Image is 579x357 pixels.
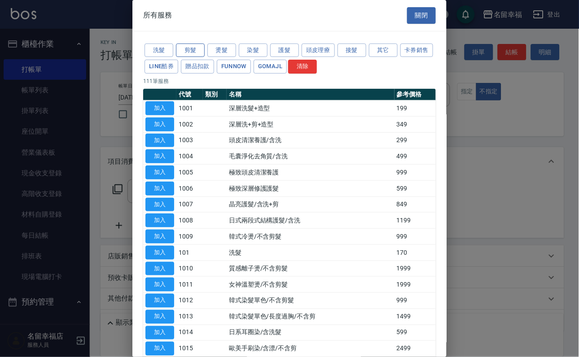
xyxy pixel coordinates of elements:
td: 349 [395,116,436,132]
p: 111 筆服務 [143,77,436,85]
td: 1002 [176,116,203,132]
button: 加入 [145,149,174,163]
td: 101 [176,244,203,261]
td: 599 [395,325,436,341]
td: 499 [395,148,436,165]
td: 洗髮 [227,244,395,261]
button: 其它 [369,44,398,57]
td: 999 [395,229,436,245]
button: 加入 [145,182,174,196]
button: 加入 [145,246,174,260]
td: 1499 [395,309,436,325]
button: LINE酷券 [145,60,178,74]
td: 1013 [176,309,203,325]
button: 加入 [145,118,174,131]
button: 護髮 [270,44,299,57]
button: 清除 [288,60,317,74]
button: 加入 [145,310,174,324]
td: 極致頭皮清潔養護 [227,165,395,181]
button: 燙髮 [207,44,236,57]
td: 599 [395,180,436,196]
span: 所有服務 [143,11,172,20]
button: 剪髮 [176,44,205,57]
button: 加入 [145,326,174,340]
td: 1001 [176,100,203,117]
td: 頭皮清潔養護/含洗 [227,132,395,148]
td: 1999 [395,277,436,293]
button: 加入 [145,278,174,292]
td: 1011 [176,277,203,293]
td: 1008 [176,213,203,229]
td: 1009 [176,229,203,245]
button: 洗髮 [145,44,173,57]
td: 1012 [176,293,203,309]
button: 卡券銷售 [400,44,434,57]
button: FUNNOW [217,60,251,74]
td: 1005 [176,165,203,181]
button: 加入 [145,294,174,308]
button: 頭皮理療 [302,44,335,57]
td: 1199 [395,213,436,229]
td: 299 [395,132,436,148]
button: 加入 [145,230,174,244]
td: 1004 [176,148,203,165]
td: 韓式染髮單色/長度過胸/不含剪 [227,309,395,325]
td: 1999 [395,261,436,277]
td: 999 [395,165,436,181]
td: 深層洗髮+造型 [227,100,395,117]
button: 加入 [145,213,174,227]
th: 類別 [203,89,227,100]
button: 染髮 [239,44,268,57]
button: 關閉 [407,7,436,24]
button: 贈品扣款 [181,60,214,74]
td: 1015 [176,341,203,357]
button: 加入 [145,342,174,356]
button: GOMAJL [254,60,287,74]
th: 名稱 [227,89,395,100]
td: 韓式染髮單色/不含剪髮 [227,293,395,309]
td: 晶亮護髮/含洗+剪 [227,196,395,213]
td: 1010 [176,261,203,277]
td: 199 [395,100,436,117]
td: 女神溫塑燙/不含剪髮 [227,277,395,293]
button: 加入 [145,262,174,276]
td: 深層洗+剪+造型 [227,116,395,132]
button: 加入 [145,165,174,179]
button: 加入 [145,198,174,212]
td: 170 [395,244,436,261]
td: 質感離子燙/不含剪髮 [227,261,395,277]
button: 加入 [145,101,174,115]
td: 1007 [176,196,203,213]
th: 參考價格 [395,89,436,100]
td: 日系耳圈染/含洗髮 [227,325,395,341]
td: 韓式冷燙/不含剪髮 [227,229,395,245]
td: 毛囊淨化去角質/含洗 [227,148,395,165]
td: 1006 [176,180,203,196]
th: 代號 [176,89,203,100]
button: 加入 [145,134,174,148]
td: 1003 [176,132,203,148]
td: 2499 [395,341,436,357]
td: 歐美手刷染/含漂/不含剪 [227,341,395,357]
td: 1014 [176,325,203,341]
button: 接髮 [338,44,366,57]
td: 849 [395,196,436,213]
td: 999 [395,293,436,309]
td: 日式兩段式結構護髮/含洗 [227,213,395,229]
td: 極致深層修護護髮 [227,180,395,196]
